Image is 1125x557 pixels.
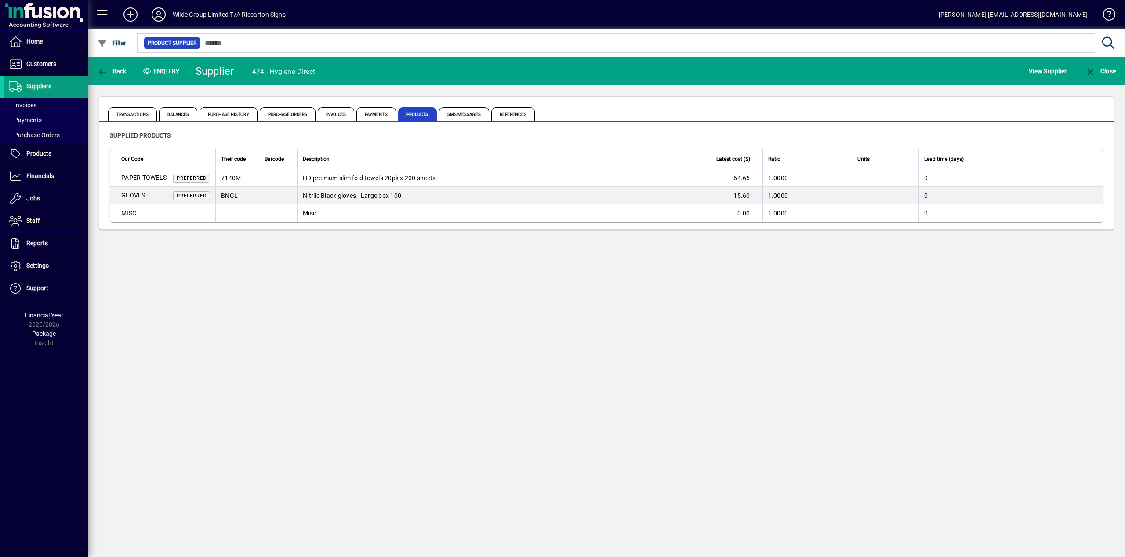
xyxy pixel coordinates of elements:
[398,107,437,121] span: Products
[9,131,60,138] span: Purchase Orders
[4,127,88,142] a: Purchase Orders
[97,40,127,47] span: Filter
[25,312,63,319] span: Financial Year
[148,39,196,47] span: Product Supplier
[200,107,258,121] span: Purchase History
[1029,64,1067,78] span: View Supplier
[762,169,852,187] td: 1.0000
[221,154,254,164] div: Their code
[110,132,171,139] span: Supplied products
[173,7,286,22] div: Wilde Group Limited T/A Riccarton Signs
[768,154,780,164] span: Ratio
[491,107,535,121] span: References
[918,187,1103,204] td: 0
[318,107,354,121] span: Invoices
[4,53,88,75] a: Customers
[4,188,88,210] a: Jobs
[177,193,207,199] span: Preferred
[265,154,292,164] div: Barcode
[26,60,56,67] span: Customers
[1085,68,1116,75] span: Close
[159,107,197,121] span: Balances
[4,255,88,277] a: Settings
[121,154,143,164] span: Our Code
[26,38,43,45] span: Home
[26,172,54,179] span: Financials
[924,154,964,164] span: Lead time (days)
[918,204,1103,222] td: 0
[26,217,40,224] span: Staff
[252,65,316,79] div: 474 - Hygiene Direct
[356,107,396,121] span: Payments
[121,174,167,181] span: PAPER TOWELS
[710,204,762,222] td: 0.00
[121,210,136,217] span: MISC
[1076,63,1125,79] app-page-header-button: Close enquiry
[762,187,852,204] td: 1.0000
[4,277,88,299] a: Support
[196,64,234,78] div: Supplier
[918,169,1103,187] td: 0
[121,154,210,164] div: Our Code
[95,63,129,79] button: Back
[768,154,847,164] div: Ratio
[136,64,189,78] div: Enquiry
[439,107,489,121] span: SMS Messages
[4,165,88,187] a: Financials
[4,143,88,165] a: Products
[88,63,136,79] app-page-header-button: Back
[303,210,316,217] span: Misc
[303,154,330,164] span: Description
[26,262,49,269] span: Settings
[121,192,145,199] span: GLOVES
[26,284,48,291] span: Support
[116,7,145,22] button: Add
[26,150,51,157] span: Products
[715,154,758,164] div: Latest cost ($)
[9,102,36,109] span: Invoices
[1096,2,1114,30] a: Knowledge Base
[265,154,284,164] span: Barcode
[303,192,401,199] span: Nitrile Black gloves - Large box 100
[4,210,88,232] a: Staff
[145,7,173,22] button: Profile
[221,154,246,164] span: Their code
[939,7,1088,22] div: [PERSON_NAME] [EMAIL_ADDRESS][DOMAIN_NAME]
[32,330,56,337] span: Package
[26,83,51,90] span: Suppliers
[26,240,48,247] span: Reports
[4,98,88,113] a: Invoices
[97,68,127,75] span: Back
[260,107,316,121] span: Purchase Orders
[924,154,1092,164] div: Lead time (days)
[4,233,88,255] a: Reports
[26,195,40,202] span: Jobs
[9,116,42,124] span: Payments
[710,169,762,187] td: 64.65
[303,175,435,182] span: HD premium slim fold towels 20pk x 200 sheets
[303,154,704,164] div: Description
[4,113,88,127] a: Payments
[710,187,762,204] td: 15.60
[1027,63,1069,79] button: View Supplier
[221,192,238,199] span: BNGL
[221,175,241,182] span: 7140M
[95,35,129,51] button: Filter
[4,31,88,53] a: Home
[716,154,750,164] span: Latest cost ($)
[177,175,207,181] span: Preferred
[1083,63,1118,79] button: Close
[857,154,870,164] span: Units
[762,204,852,222] td: 1.0000
[108,107,157,121] span: Transactions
